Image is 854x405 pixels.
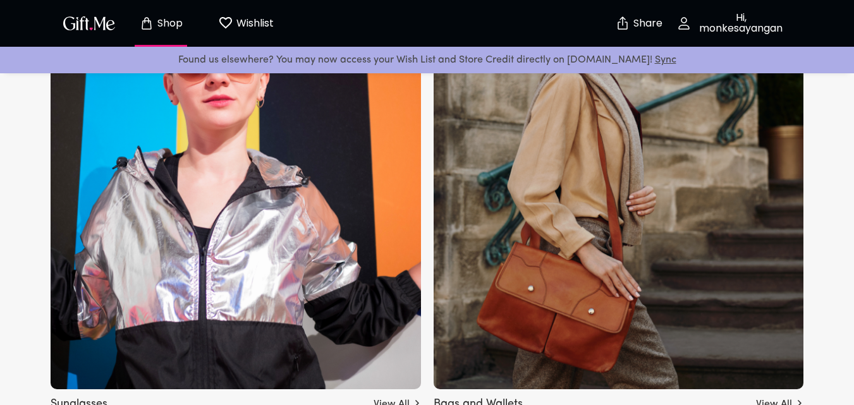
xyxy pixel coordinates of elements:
p: Found us elsewhere? You may now access your Wish List and Store Credit directly on [DOMAIN_NAME]! [10,52,844,68]
p: Share [630,18,662,29]
p: Shop [154,18,183,29]
p: Hi, monkesayangan [692,13,788,34]
a: Sync [655,55,676,65]
button: Hi, monkesayangan [669,3,795,44]
button: Store page [126,3,196,44]
p: Wishlist [233,15,274,32]
img: GiftMe Logo [61,14,118,32]
img: secure [615,16,630,31]
button: Wishlist page [211,3,281,44]
button: GiftMe Logo [59,16,119,31]
button: Share [617,1,661,45]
